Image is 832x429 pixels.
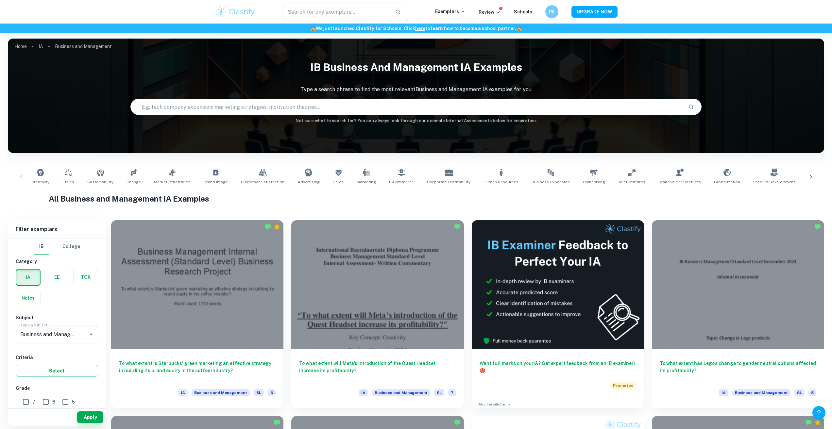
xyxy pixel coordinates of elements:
[427,179,470,185] span: Corporate Profitability
[34,239,80,255] div: Filter type choice
[178,389,188,396] span: IA
[45,269,69,285] button: EE
[16,270,40,285] button: IA
[16,354,98,361] h6: Criteria
[812,406,825,419] button: Help and Feedback
[264,223,271,230] img: Marked
[480,360,636,374] h6: Want full marks on your IA ? Get expert feedback from an IB examiner!
[16,314,98,321] h6: Subject
[480,368,485,373] span: 🎯
[658,179,701,185] span: Stakeholder Conflicts
[268,389,276,396] span: 6
[204,179,228,185] span: Brand Image
[62,239,80,255] button: College
[16,365,98,377] button: Select
[714,179,740,185] span: Globalization
[545,5,558,18] button: PE
[719,389,728,396] span: IA
[62,179,74,185] span: Ethics
[814,419,821,426] div: Premium
[1,25,831,32] h6: We just launched Clastify for Schools. Click to learn how to become a school partner.
[610,382,636,389] span: Promoted
[454,419,461,426] img: Marked
[479,8,501,16] p: Review
[241,179,284,185] span: Customer Satisfaction
[274,223,280,230] div: Premium
[389,179,414,185] span: E-commerce
[20,322,47,328] label: Type a subject
[16,290,40,306] button: Notes
[357,179,376,185] span: Marketing
[310,26,316,31] span: 🏫
[14,42,27,51] a: Home
[8,220,106,239] h6: Filter exemplars
[372,389,430,396] span: Business and Management
[55,43,112,50] p: Business and Management
[49,193,783,205] h1: All Business and Management IA Examples
[274,419,280,426] img: Marked
[131,98,683,116] input: E.g. tech company expansion, marketing strategies, motivation theories...
[548,8,555,15] h6: PE
[77,411,103,423] button: Apply
[299,360,456,381] h6: To what extent will Meta’s introduction of the Quest Headset increase its profitability?
[478,402,510,407] a: Advertise with Clastify
[753,179,795,185] span: Product Development
[472,220,644,408] a: Want full marks on yourIA? Get expert feedback from an IB examiner!PromotedAdvertise with Clastify
[454,223,461,230] img: Marked
[484,179,518,185] span: Human Resources
[297,179,320,185] span: Advertising
[516,26,522,31] span: 🏫
[72,398,75,405] span: 5
[119,360,276,381] h6: To what extent is Starbucks’ green marketing an effective strategy in building its brand equity i...
[87,330,96,339] button: Open
[16,385,98,392] h6: Grade
[8,57,824,78] h1: IB Business and Management IA examples
[52,398,55,405] span: 6
[215,5,256,18] img: Clastify logo
[127,179,141,185] span: Change
[283,3,390,21] input: Search for any exemplars...
[359,389,368,396] span: IA
[32,398,35,405] span: 7
[448,389,456,396] span: 7
[87,179,113,185] span: Sustainability
[415,26,425,31] a: here
[660,360,816,381] h6: To what extent has Lego’s change to gender neutral options affected its profitability?
[472,220,644,349] img: Thumbnail
[39,42,43,51] a: IA
[34,239,49,255] button: IB
[192,389,250,396] span: Business and Management
[794,389,805,396] span: SL
[686,101,697,112] button: Search
[74,269,98,285] button: TOK
[618,179,645,185] span: Joint Ventures
[571,6,618,18] button: UPGRADE NOW
[8,86,824,93] p: Type a search phrase to find the most relevant Business and Management IA examples for you
[805,419,812,426] img: Marked
[652,220,824,408] a: To what extent has Lego’s change to gender neutral options affected its profitability?IABusiness ...
[254,389,264,396] span: SL
[583,179,605,185] span: Franchising
[532,179,570,185] span: Business Expansion
[8,118,824,124] h6: Not sure what to search for? You can always look through our example Internal Assessments below f...
[111,220,283,408] a: To what extent is Starbucks’ green marketing an effective strategy in building its brand equity i...
[732,389,790,396] span: Business and Management
[291,220,464,408] a: To what extent will Meta’s introduction of the Quest Headset increase its profitability?IABusines...
[434,389,444,396] span: SL
[31,179,49,185] span: Creativity
[16,258,98,265] h6: Category
[333,179,344,185] span: Sales
[435,8,466,15] p: Exemplars
[808,389,816,396] span: 5
[154,179,191,185] span: Market Penetration
[814,223,821,230] img: Marked
[514,9,532,14] a: Schools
